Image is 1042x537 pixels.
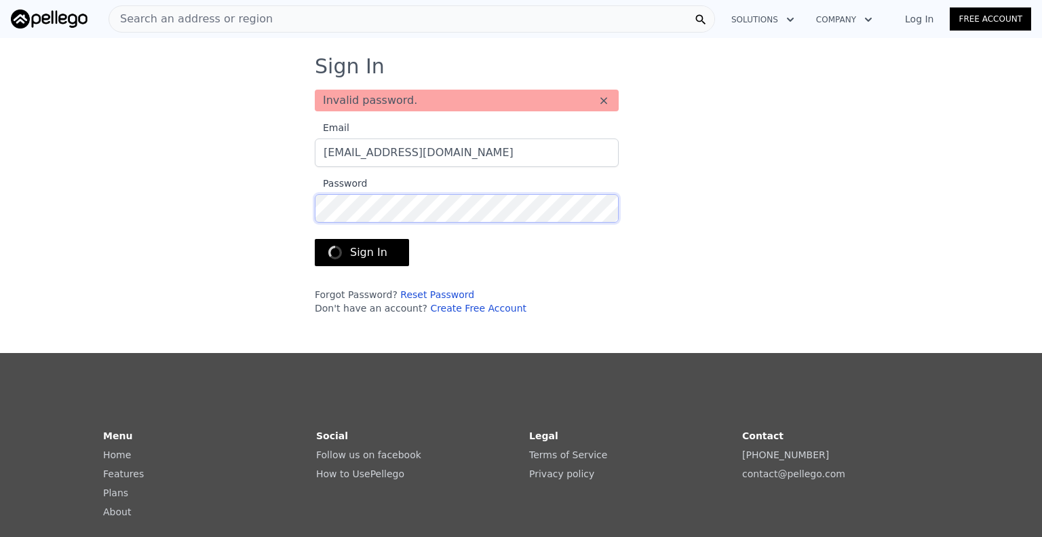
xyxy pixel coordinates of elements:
[315,178,367,189] span: Password
[315,239,409,266] button: Sign In
[103,487,128,498] a: Plans
[950,7,1031,31] a: Free Account
[742,468,845,479] a: contact@pellego.com
[103,468,144,479] a: Features
[315,138,619,167] input: Email
[742,449,829,460] a: [PHONE_NUMBER]
[316,468,404,479] a: How to UsePellego
[720,7,805,32] button: Solutions
[316,430,348,441] strong: Social
[430,303,526,314] a: Create Free Account
[11,10,88,29] img: Pellego
[103,449,131,460] a: Home
[597,94,611,107] button: ×
[109,11,273,27] span: Search an address or region
[805,7,883,32] button: Company
[742,430,784,441] strong: Contact
[316,449,421,460] a: Follow us on facebook
[315,122,349,133] span: Email
[103,506,131,517] a: About
[400,289,474,300] a: Reset Password
[315,90,619,111] div: Invalid password.
[315,288,619,315] div: Forgot Password? Don't have an account?
[529,468,594,479] a: Privacy policy
[529,430,558,441] strong: Legal
[889,12,950,26] a: Log In
[103,430,132,441] strong: Menu
[315,194,619,223] input: Password
[315,54,727,79] h3: Sign In
[529,449,607,460] a: Terms of Service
